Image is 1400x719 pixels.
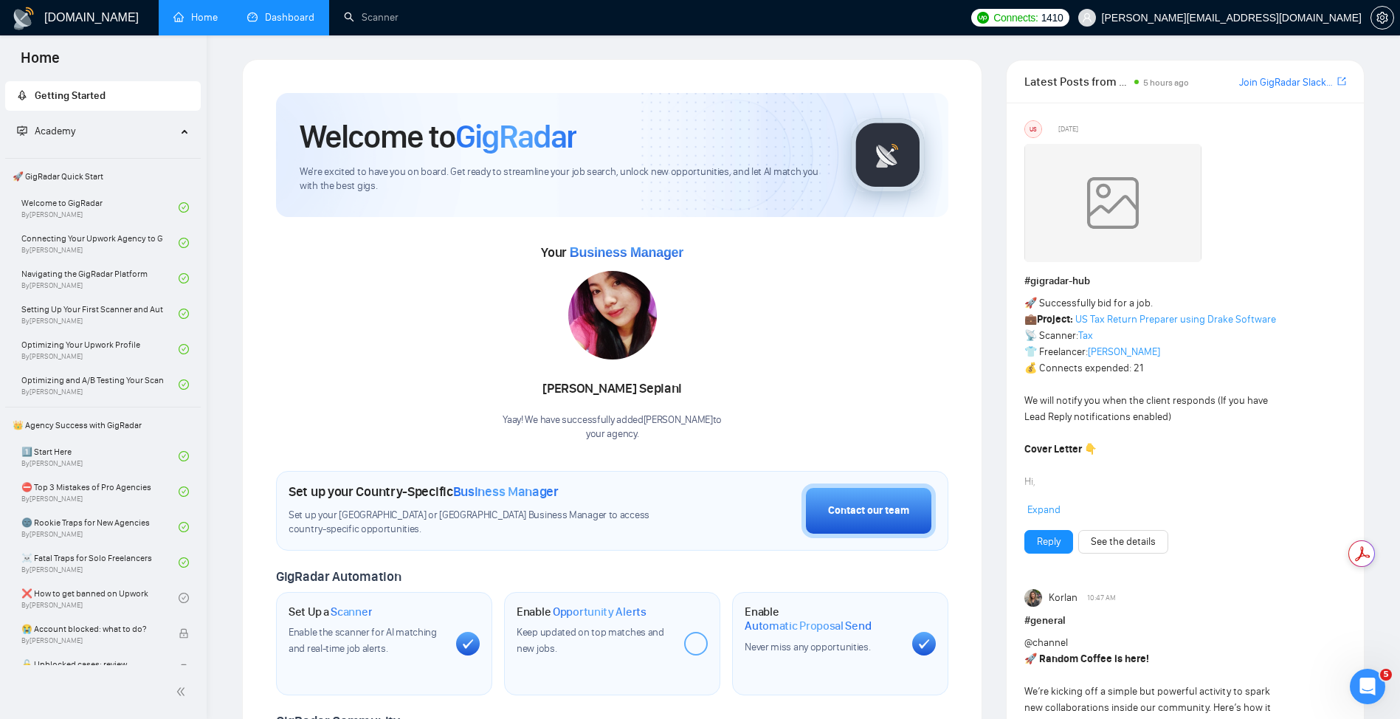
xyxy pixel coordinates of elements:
button: See the details [1078,530,1168,554]
span: Your [541,244,683,261]
span: check-circle [179,238,189,248]
span: 🔓 Unblocked cases: review [21,657,163,672]
span: check-circle [179,379,189,390]
h1: # general [1024,613,1346,629]
a: See the details [1091,534,1156,550]
strong: Project: [1037,313,1073,326]
span: Business Manager [453,484,559,500]
img: 1708932398273-WhatsApp%20Image%202024-02-26%20at%2015.20.52.jpeg [568,271,657,359]
strong: Random Coffee is here! [1039,653,1149,665]
iframe: Intercom live chat [1350,669,1385,704]
span: Home [9,47,72,78]
span: Academy [17,125,75,137]
span: Never miss any opportunities. [745,641,870,653]
span: By [PERSON_NAME] [21,636,163,645]
p: your agency . [503,427,722,441]
strong: Cover Letter 👇 [1024,443,1097,455]
h1: # gigradar-hub [1024,273,1346,289]
span: Enable the scanner for AI matching and real-time job alerts. [289,626,437,655]
span: lock [179,664,189,674]
span: Keep updated on top matches and new jobs. [517,626,664,655]
span: [DATE] [1058,123,1078,136]
a: Optimizing and A/B Testing Your Scanner for Better ResultsBy[PERSON_NAME] [21,368,179,401]
a: dashboardDashboard [247,11,314,24]
span: GigRadar [455,117,576,156]
span: check-circle [179,309,189,319]
span: Scanner [331,605,372,619]
a: [PERSON_NAME] [1088,345,1160,358]
span: check-circle [179,273,189,283]
a: 🌚 Rookie Traps for New AgenciesBy[PERSON_NAME] [21,511,179,543]
span: Academy [35,125,75,137]
span: setting [1371,12,1393,24]
img: gigradar-logo.png [851,118,925,192]
span: Automatic Proposal Send [745,619,871,633]
h1: Enable [517,605,646,619]
a: Welcome to GigRadarBy[PERSON_NAME] [21,191,179,224]
span: 👑 Agency Success with GigRadar [7,410,199,440]
a: US Tax Return Preparer using Drake Software [1075,313,1276,326]
div: Contact our team [828,503,909,519]
a: Join GigRadar Slack Community [1239,75,1334,91]
a: ☠️ Fatal Traps for Solo FreelancersBy[PERSON_NAME] [21,546,179,579]
a: 1️⃣ Start HereBy[PERSON_NAME] [21,440,179,472]
span: We're excited to have you on board. Get ready to streamline your job search, unlock new opportuni... [300,165,827,193]
span: 🚀 [1024,653,1037,665]
a: Navigating the GigRadar PlatformBy[PERSON_NAME] [21,262,179,295]
span: Connects: [993,10,1038,26]
span: 😭 Account blocked: what to do? [21,622,163,636]
span: check-circle [179,593,189,603]
h1: Set up your Country-Specific [289,484,559,500]
h1: Welcome to [300,117,576,156]
span: export [1337,75,1346,87]
span: @channel [1024,636,1068,649]
a: searchScanner [344,11,399,24]
span: 5 [1380,669,1392,681]
img: Korlan [1024,589,1042,607]
span: rocket [17,90,27,100]
span: double-left [176,684,190,699]
span: 1410 [1041,10,1063,26]
span: GigRadar Automation [276,568,401,585]
img: logo [12,7,35,30]
a: homeHome [173,11,218,24]
a: Optimizing Your Upwork ProfileBy[PERSON_NAME] [21,333,179,365]
a: ❌ How to get banned on UpworkBy[PERSON_NAME] [21,582,179,614]
h1: Set Up a [289,605,372,619]
a: Setting Up Your First Scanner and Auto-BidderBy[PERSON_NAME] [21,297,179,330]
img: upwork-logo.png [977,12,989,24]
span: 🚀 GigRadar Quick Start [7,162,199,191]
span: fund-projection-screen [17,125,27,136]
span: check-circle [179,522,189,532]
a: Connecting Your Upwork Agency to GigRadarBy[PERSON_NAME] [21,227,179,259]
li: Getting Started [5,81,201,111]
button: setting [1370,6,1394,30]
div: US [1025,121,1041,137]
span: lock [179,628,189,639]
a: Tax [1078,329,1093,342]
span: check-circle [179,557,189,568]
a: ⛔ Top 3 Mistakes of Pro AgenciesBy[PERSON_NAME] [21,475,179,508]
a: export [1337,75,1346,89]
span: Korlan [1049,590,1077,606]
span: check-circle [179,451,189,461]
div: [PERSON_NAME] Sepiani [503,376,722,402]
span: check-circle [179,486,189,497]
button: Contact our team [801,484,936,538]
span: check-circle [179,344,189,354]
button: Reply [1024,530,1073,554]
span: check-circle [179,202,189,213]
span: Latest Posts from the GigRadar Community [1024,72,1129,91]
span: Business Manager [570,245,683,260]
img: weqQh+iSagEgQAAAABJRU5ErkJggg== [1024,144,1201,262]
span: Opportunity Alerts [553,605,646,619]
span: Getting Started [35,89,106,102]
h1: Enable [745,605,900,633]
div: Yaay! We have successfully added [PERSON_NAME] to [503,413,722,441]
span: 10:47 AM [1087,591,1116,605]
span: Expand [1027,503,1061,516]
span: Set up your [GEOGRAPHIC_DATA] or [GEOGRAPHIC_DATA] Business Manager to access country-specific op... [289,509,677,537]
a: setting [1370,12,1394,24]
a: Reply [1037,534,1061,550]
span: 5 hours ago [1143,78,1189,88]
